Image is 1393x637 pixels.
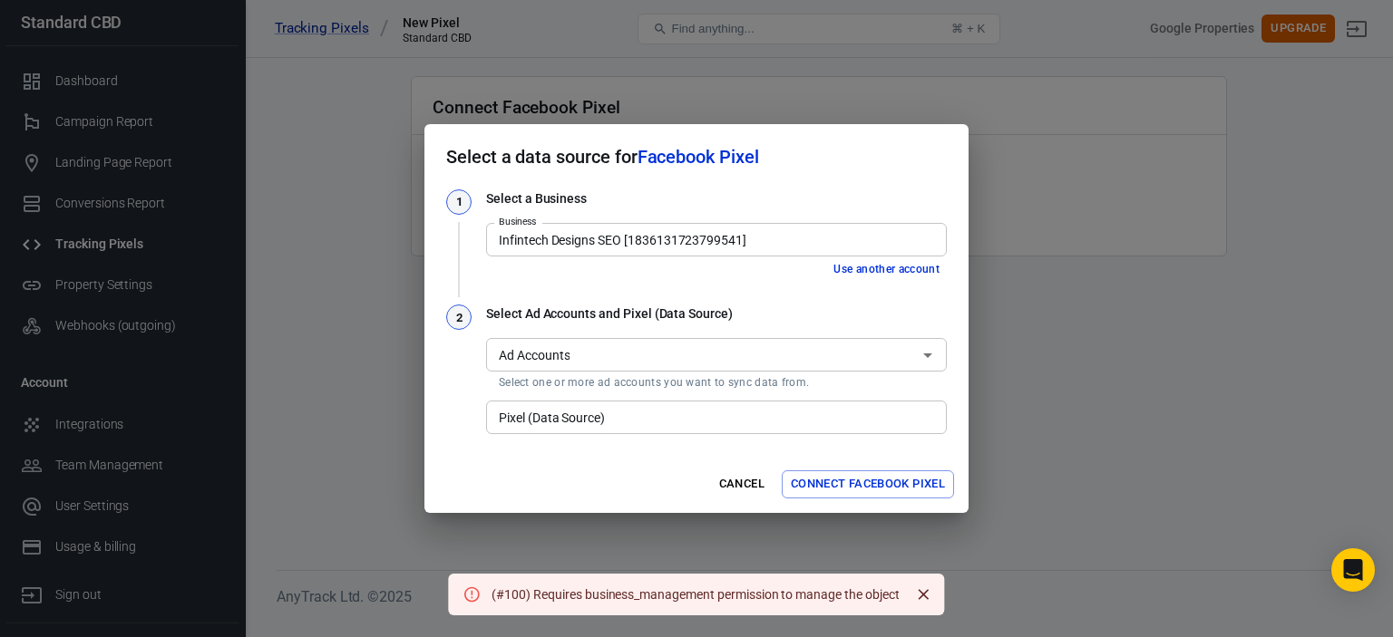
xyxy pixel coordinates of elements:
div: 1 [446,189,472,215]
input: Type to search [492,343,911,366]
h3: Select a Business [486,189,947,208]
div: Open Intercom Messenger [1331,548,1375,592]
div: (#100) Requires business_management permission to manage the object [492,585,899,604]
button: Cancel [713,470,771,498]
span: Facebook Pixel [638,146,759,168]
label: Business [499,215,537,228]
h2: Select a data source for [424,124,969,189]
button: Connect Facebook Pixel [782,470,954,498]
h3: Select Ad Accounts and Pixel (Data Source) [486,304,947,323]
input: Type to search [492,406,939,429]
input: Type to search [492,228,939,251]
button: Open [915,343,940,368]
p: Select one or more ad accounts you want to sync data from. [499,375,934,390]
button: Use another account [826,260,947,279]
button: Close [911,581,938,608]
div: 2 [446,304,472,330]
